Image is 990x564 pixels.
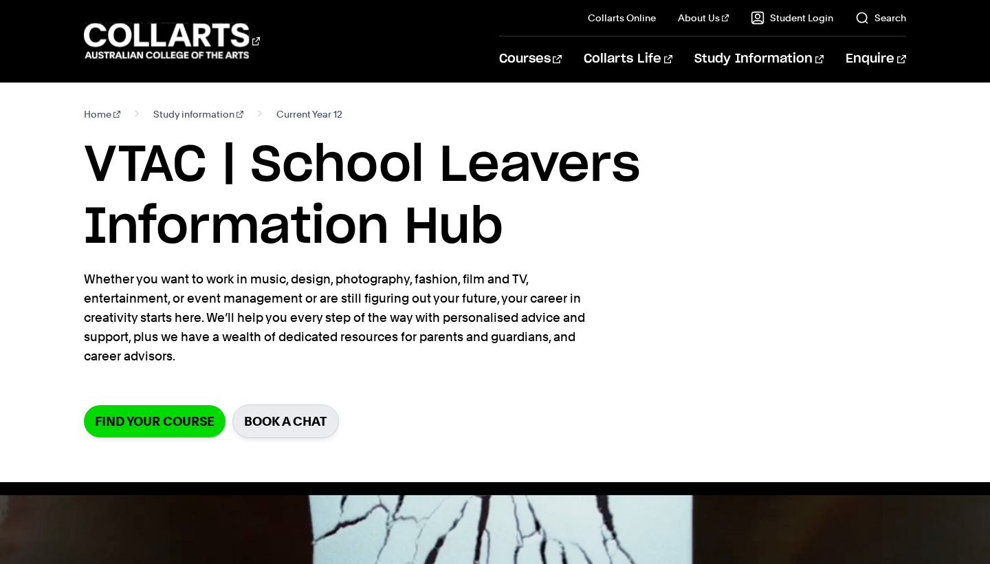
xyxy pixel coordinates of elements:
span: Current Year 12 [276,105,342,124]
p: Whether you want to work in music, design, photography, fashion, film and TV, entertainment, or e... [84,270,586,366]
a: Search [855,11,906,25]
a: Book a chat [232,404,339,438]
a: Enquire [846,36,905,82]
a: Collarts Life [584,36,672,82]
a: Study information [153,105,243,124]
a: Home [84,105,120,124]
a: Courses [499,36,562,82]
a: About Us [678,11,729,25]
a: Student Login [751,11,833,25]
a: Find your course [84,405,225,437]
div: Go to homepage [84,21,260,61]
h1: VTAC | School Leavers Information Hub [84,135,905,259]
a: Collarts Online [588,11,656,25]
a: Study Information [694,36,824,82]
